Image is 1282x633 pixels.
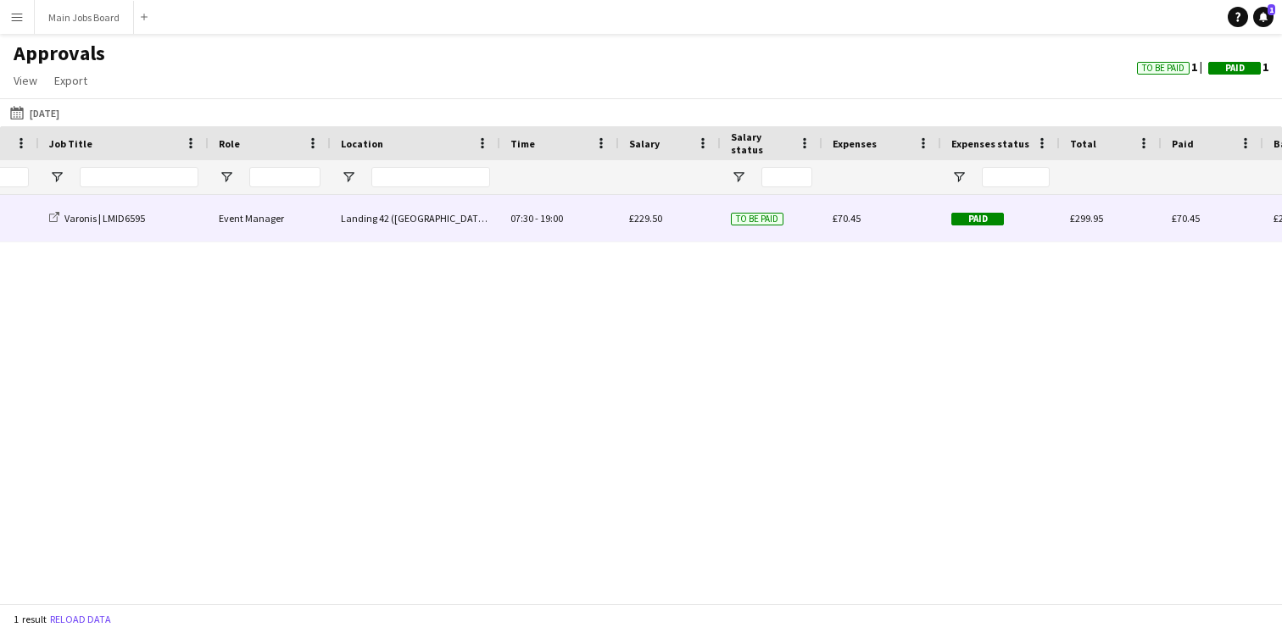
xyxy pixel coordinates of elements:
[951,213,1004,225] span: Paid
[951,169,967,185] button: Open Filter Menu
[1070,137,1096,150] span: Total
[35,1,134,34] button: Main Jobs Board
[1070,212,1103,225] span: £299.95
[731,169,746,185] button: Open Filter Menu
[7,103,63,123] button: [DATE]
[219,169,234,185] button: Open Filter Menu
[535,212,538,225] span: -
[49,169,64,185] button: Open Filter Menu
[371,167,490,187] input: Location Filter Input
[14,73,37,88] span: View
[219,137,240,150] span: Role
[7,69,44,92] a: View
[833,212,861,225] span: £70.45
[761,167,812,187] input: Salary status Filter Input
[49,137,92,150] span: Job Title
[629,137,660,150] span: Salary
[47,610,114,629] button: Reload data
[80,167,198,187] input: Job Title Filter Input
[731,213,783,225] span: To be paid
[209,195,331,242] div: Event Manager
[1142,63,1184,74] span: To Be Paid
[341,137,383,150] span: Location
[510,137,535,150] span: Time
[1172,212,1200,225] span: £70.45
[510,212,533,225] span: 07:30
[1268,4,1275,15] span: 1
[731,130,792,156] span: Salary status
[982,167,1050,187] input: Expenses status Filter Input
[331,195,500,242] div: Landing 42 ([GEOGRAPHIC_DATA])
[951,137,1029,150] span: Expenses status
[1172,137,1194,150] span: Paid
[629,212,662,225] span: £229.50
[540,212,563,225] span: 19:00
[64,212,145,225] span: Varonis | LMID6595
[1225,63,1245,74] span: Paid
[49,212,145,225] a: Varonis | LMID6595
[249,167,320,187] input: Role Filter Input
[47,69,94,92] a: Export
[1208,59,1268,75] span: 1
[1253,7,1274,27] a: 1
[54,73,87,88] span: Export
[341,169,356,185] button: Open Filter Menu
[833,137,877,150] span: Expenses
[1137,59,1208,75] span: 1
